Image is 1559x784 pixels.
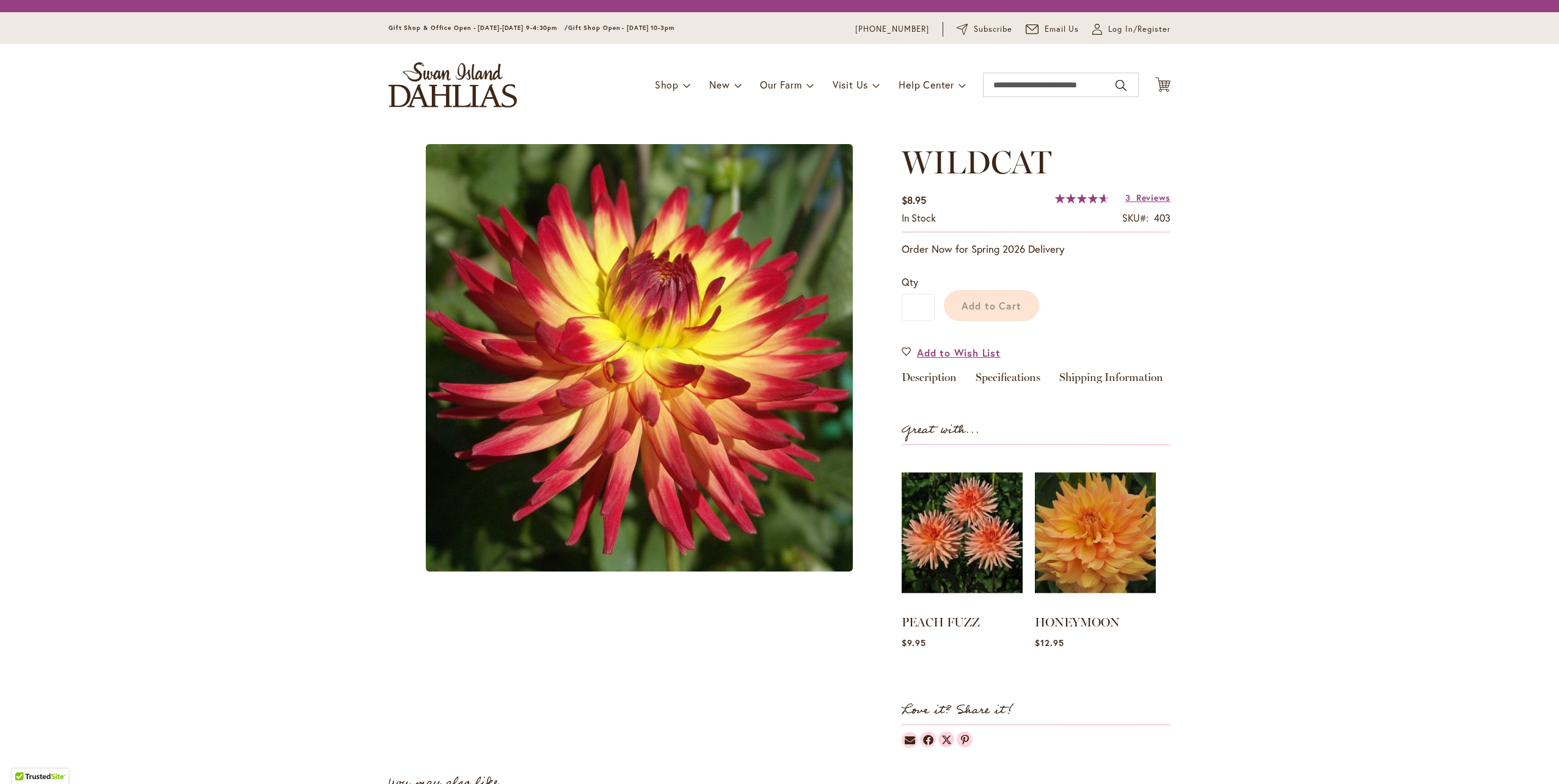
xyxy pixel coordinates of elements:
[709,78,729,91] span: New
[920,731,936,747] a: Dahlias on Facebook
[974,23,1012,35] span: Subscribe
[1122,211,1148,224] strong: SKU
[902,457,1023,609] img: PEACH FUZZ
[902,420,980,440] strong: Great with...
[833,78,868,91] span: Visit Us
[1045,23,1079,35] span: Email Us
[902,211,936,224] span: In stock
[902,637,926,648] span: $9.95
[899,78,954,91] span: Help Center
[1136,192,1170,203] span: Reviews
[976,372,1040,390] a: Specifications
[426,144,853,572] img: main product photo
[902,242,1170,256] p: Order Now for Spring 2026 Delivery
[389,24,568,32] span: Gift Shop & Office Open - [DATE]-[DATE] 9-4:30pm /
[1092,23,1170,35] a: Log In/Register
[902,143,1051,181] span: WILDCAT
[568,24,674,32] span: Gift Shop Open - [DATE] 10-3pm
[855,23,929,35] a: [PHONE_NUMBER]
[1125,192,1170,203] a: 3 Reviews
[902,211,936,225] div: Availability
[1108,23,1170,35] span: Log In/Register
[902,346,1001,360] a: Add to Wish List
[902,700,1013,720] strong: Love it? Share it!
[1035,615,1120,630] a: HONEYMOON
[1125,192,1131,203] span: 3
[655,78,679,91] span: Shop
[1026,23,1079,35] a: Email Us
[902,194,926,206] span: $8.95
[917,346,1001,360] span: Add to Wish List
[902,615,980,630] a: PEACH FUZZ
[957,23,1012,35] a: Subscribe
[902,275,918,288] span: Qty
[957,731,973,747] a: Dahlias on Pinterest
[760,78,801,91] span: Our Farm
[1055,194,1109,203] div: 93%
[1035,637,1064,648] span: $12.95
[1035,457,1156,609] img: HONEYMOON
[938,731,954,747] a: Dahlias on Twitter
[1154,211,1170,225] div: 403
[389,62,517,107] a: store logo
[902,372,1170,390] div: Detailed Product Info
[1059,372,1163,390] a: Shipping Information
[1115,76,1126,95] button: Search
[902,372,957,390] a: Description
